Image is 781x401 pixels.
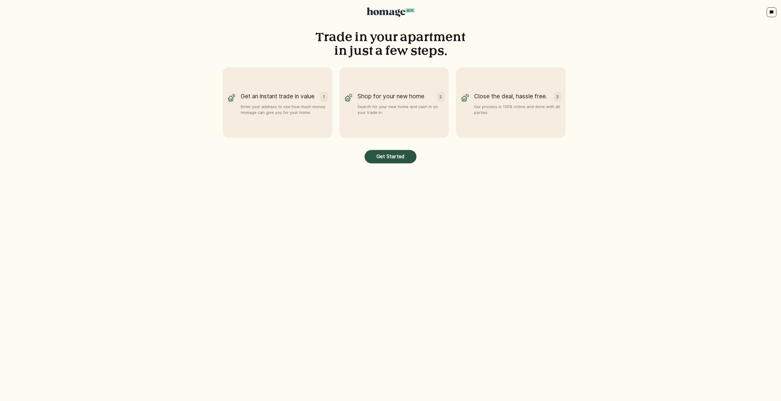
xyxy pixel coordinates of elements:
[554,92,561,102] span: 3
[474,104,561,116] p: Our process is 100% online and done with all parties.
[365,150,416,163] button: Get Started
[358,104,444,116] p: Search for your new home and cash in on your trade in.
[309,31,472,58] p: Trade in your apartment in just a few steps.
[241,92,315,104] p: Get an instant trade in value
[320,92,328,102] span: 1
[474,92,547,104] p: Close the deal, hassle free.
[405,8,415,13] span: BETA
[358,92,424,104] p: Shop for your new home
[241,104,328,116] p: Enter your address to see how much money Homage can give you for your home.
[437,92,444,102] span: 2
